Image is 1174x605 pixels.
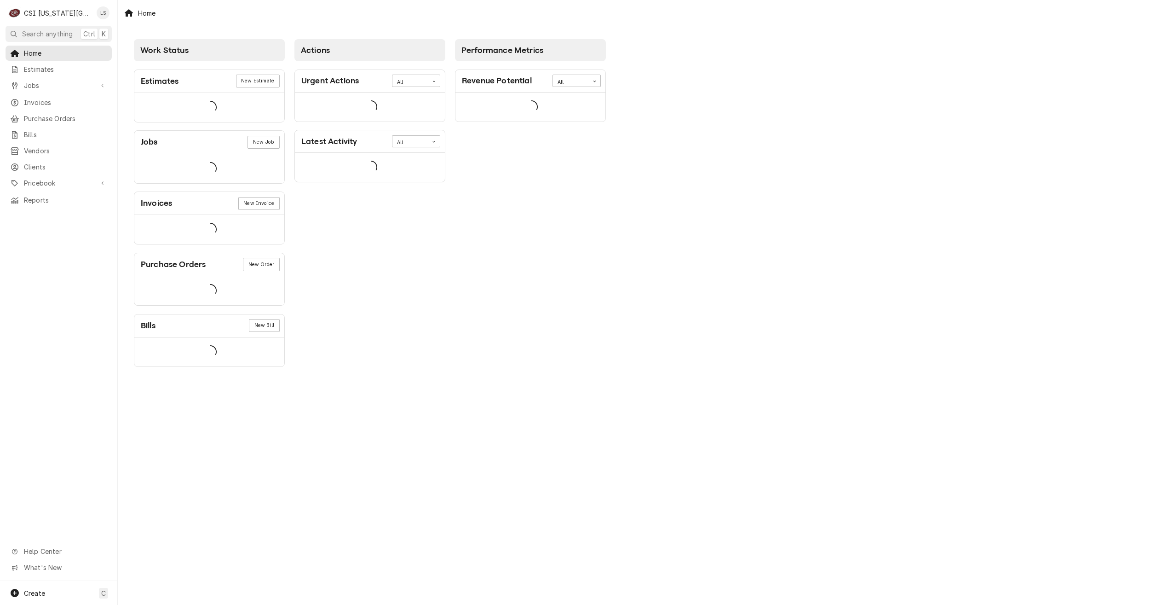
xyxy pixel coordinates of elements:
[24,589,45,597] span: Create
[8,6,21,19] div: CSI Kansas City's Avatar
[243,258,279,271] a: New Order
[101,588,106,598] span: C
[364,158,377,177] span: Loading...
[134,276,284,305] div: Card Data
[6,143,112,158] a: Vendors
[134,337,284,366] div: Card Data
[24,195,107,205] span: Reports
[118,26,1174,383] div: Dashboard
[141,75,178,87] div: Card Title
[204,342,217,361] span: Loading...
[397,79,424,86] div: All
[134,314,285,367] div: Card: Bills
[24,48,107,58] span: Home
[134,61,285,367] div: Card Column Content
[450,35,611,372] div: Card Column: Performance Metrics
[455,93,605,122] div: Card Data
[364,97,377,116] span: Loading...
[455,70,605,93] div: Card Header
[24,178,93,188] span: Pricebook
[24,114,107,123] span: Purchase Orders
[24,64,107,74] span: Estimates
[141,320,155,332] div: Card Title
[204,220,217,239] span: Loading...
[236,75,280,87] a: New Estimate
[102,29,106,39] span: K
[455,61,606,158] div: Card Column Content
[24,98,107,107] span: Invoices
[134,215,284,244] div: Card Data
[301,75,359,87] div: Card Title
[295,130,445,153] div: Card Header
[97,6,109,19] div: Lindy Springer's Avatar
[294,130,445,182] div: Card: Latest Activity
[134,39,285,61] div: Card Column Header
[134,93,284,122] div: Card Data
[134,131,284,154] div: Card Header
[6,175,112,191] a: Go to Pricebook
[392,135,440,147] div: Card Data Filter Control
[6,46,112,61] a: Home
[97,6,109,19] div: LS
[525,97,538,116] span: Loading...
[455,70,606,122] div: Card: Revenue Potential
[294,39,445,61] div: Card Column Header
[6,192,112,208] a: Reports
[204,159,217,178] span: Loading...
[290,35,450,372] div: Card Column: Actions
[247,136,279,149] a: New Job
[462,75,532,87] div: Card Title
[134,70,284,93] div: Card Header
[134,192,285,244] div: Card: Invoices
[6,560,112,575] a: Go to What's New
[22,29,73,39] span: Search anything
[24,81,93,90] span: Jobs
[134,70,285,122] div: Card: Estimates
[134,130,285,183] div: Card: Jobs
[238,197,280,210] a: New Invoice
[134,154,284,183] div: Card Data
[134,314,284,337] div: Card Header
[6,62,112,77] a: Estimates
[249,319,279,332] a: New Bill
[295,153,445,182] div: Card Data
[249,319,279,332] div: Card Link Button
[24,162,107,172] span: Clients
[238,197,280,210] div: Card Link Button
[134,253,285,306] div: Card: Purchase Orders
[24,563,106,572] span: What's New
[455,39,606,61] div: Card Column Header
[141,258,206,271] div: Card Title
[295,70,445,93] div: Card Header
[294,61,445,182] div: Card Column Content
[295,93,445,122] div: Card Data
[24,146,107,156] span: Vendors
[236,75,280,87] div: Card Link Button
[6,95,112,110] a: Invoices
[8,6,21,19] div: C
[397,139,424,146] div: All
[24,8,92,18] div: CSI [US_STATE][GEOGRAPHIC_DATA]
[6,159,112,175] a: Clients
[134,253,284,276] div: Card Header
[6,111,112,126] a: Purchase Orders
[134,192,284,215] div: Card Header
[243,258,279,271] div: Card Link Button
[6,26,112,42] button: Search anythingCtrlK
[392,75,440,87] div: Card Data Filter Control
[294,70,445,122] div: Card: Urgent Actions
[141,197,172,209] div: Card Title
[301,135,357,148] div: Card Title
[140,46,189,55] span: Work Status
[6,127,112,142] a: Bills
[558,79,584,86] div: All
[129,35,290,372] div: Card Column: Work Status
[461,46,543,55] span: Performance Metrics
[141,136,158,148] div: Card Title
[24,130,107,140] span: Bills
[6,78,112,93] a: Go to Jobs
[204,281,217,301] span: Loading...
[83,29,95,39] span: Ctrl
[247,136,279,149] div: Card Link Button
[6,544,112,559] a: Go to Help Center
